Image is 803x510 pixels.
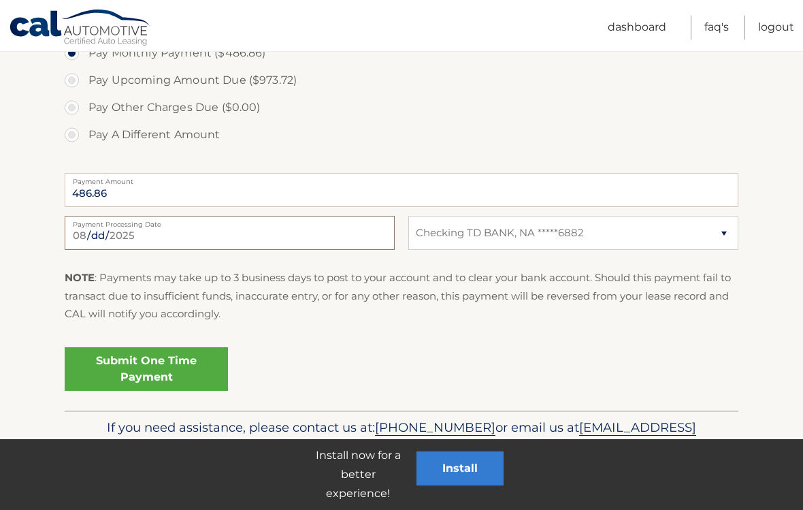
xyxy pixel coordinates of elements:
[65,269,738,323] p: : Payments may take up to 3 business days to post to your account and to clear your bank account....
[65,173,738,184] label: Payment Amount
[299,446,416,503] p: Install now for a better experience!
[758,16,794,39] a: Logout
[65,39,738,67] label: Pay Monthly Payment ($486.86)
[65,121,738,148] label: Pay A Different Amount
[608,16,666,39] a: Dashboard
[73,417,730,460] p: If you need assistance, please contact us at: or email us at
[65,94,738,121] label: Pay Other Charges Due ($0.00)
[65,216,395,227] label: Payment Processing Date
[65,347,228,391] a: Submit One Time Payment
[9,9,152,48] a: Cal Automotive
[65,216,395,250] input: Payment Date
[65,271,95,284] strong: NOTE
[65,173,738,207] input: Payment Amount
[704,16,729,39] a: FAQ's
[65,67,738,94] label: Pay Upcoming Amount Due ($973.72)
[416,451,504,485] button: Install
